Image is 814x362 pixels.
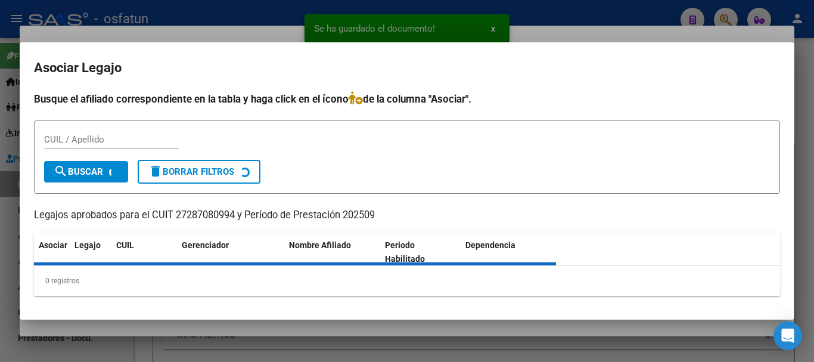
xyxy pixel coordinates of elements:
datatable-header-cell: CUIL [111,233,177,272]
datatable-header-cell: Periodo Habilitado [380,233,461,272]
div: Open Intercom Messenger [773,321,802,350]
button: Borrar Filtros [138,160,260,184]
mat-icon: delete [148,164,163,178]
button: Buscar [44,161,128,182]
datatable-header-cell: Legajo [70,233,111,272]
span: Periodo Habilitado [385,240,425,264]
p: Legajos aprobados para el CUIT 27287080994 y Período de Prestación 202509 [34,208,780,223]
span: CUIL [116,240,134,250]
h2: Asociar Legajo [34,57,780,79]
span: Gerenciador [182,240,229,250]
datatable-header-cell: Nombre Afiliado [284,233,380,272]
span: Borrar Filtros [148,166,234,177]
datatable-header-cell: Asociar [34,233,70,272]
div: 0 registros [34,266,780,296]
span: Buscar [54,166,103,177]
span: Legajo [74,240,101,250]
span: Dependencia [465,240,515,250]
mat-icon: search [54,164,68,178]
h4: Busque el afiliado correspondiente en la tabla y haga click en el ícono de la columna "Asociar". [34,91,780,107]
datatable-header-cell: Gerenciador [177,233,284,272]
datatable-header-cell: Dependencia [461,233,557,272]
span: Asociar [39,240,67,250]
span: Nombre Afiliado [289,240,351,250]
